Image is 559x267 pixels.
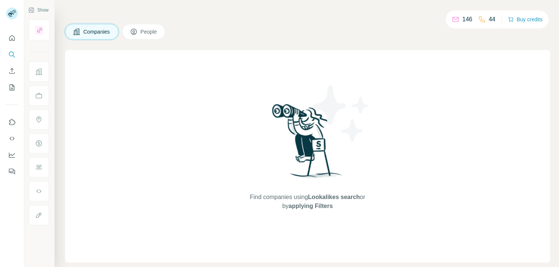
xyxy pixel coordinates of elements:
img: Surfe Illustration - Woman searching with binoculars [269,102,346,185]
button: Buy credits [508,14,543,25]
button: Use Surfe on LinkedIn [6,115,18,129]
span: Companies [83,28,111,35]
p: 146 [462,15,472,24]
span: People [140,28,158,35]
button: Show [23,4,54,16]
button: Search [6,48,18,61]
span: applying Filters [288,203,333,209]
p: 44 [489,15,495,24]
button: Use Surfe API [6,132,18,145]
button: Feedback [6,165,18,178]
button: Quick start [6,31,18,45]
img: Surfe Illustration - Stars [308,80,375,147]
span: Lookalikes search [308,194,360,200]
h4: Search [65,9,550,19]
span: Find companies using or by [248,193,367,211]
button: My lists [6,81,18,94]
button: Enrich CSV [6,64,18,78]
button: Dashboard [6,148,18,162]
